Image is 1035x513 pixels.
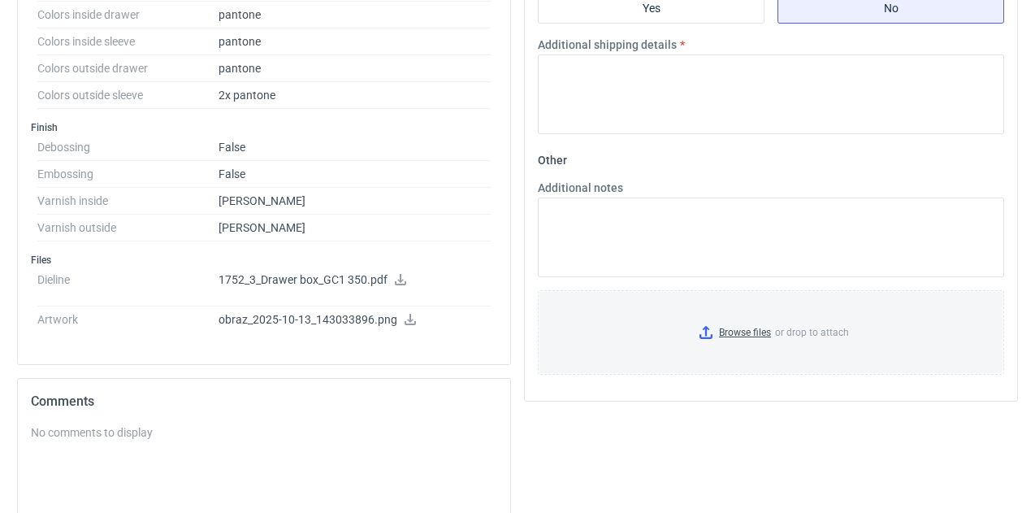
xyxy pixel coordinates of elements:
h3: Finish [31,121,497,134]
dt: Embossing [37,161,219,188]
dd: pantone [219,28,491,55]
dt: Varnish outside [37,215,219,241]
dt: Colors inside sleeve [37,28,219,55]
dd: pantone [219,55,491,82]
dt: Colors outside sleeve [37,82,219,109]
dt: Debossing [37,134,219,161]
label: Additional shipping details [538,37,677,53]
label: or drop to attach [539,291,1003,374]
h3: Files [31,254,497,267]
dd: [PERSON_NAME] [219,215,491,241]
dd: [PERSON_NAME] [219,188,491,215]
dt: Varnish inside [37,188,219,215]
p: 1752_3_Drawer box_GC1 350.pdf [219,273,491,288]
dt: Colors outside drawer [37,55,219,82]
dd: 2x pantone [219,82,491,109]
label: Additional notes [538,180,623,196]
div: No comments to display [31,424,497,441]
dd: pantone [219,2,491,28]
dt: Artwork [37,306,219,339]
dd: False [219,161,491,188]
h2: Comments [31,392,497,411]
legend: Other [538,147,567,167]
dt: Colors inside drawer [37,2,219,28]
dd: False [219,134,491,161]
p: obraz_2025-10-13_143033896.png [219,313,491,328]
dt: Dieline [37,267,219,306]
